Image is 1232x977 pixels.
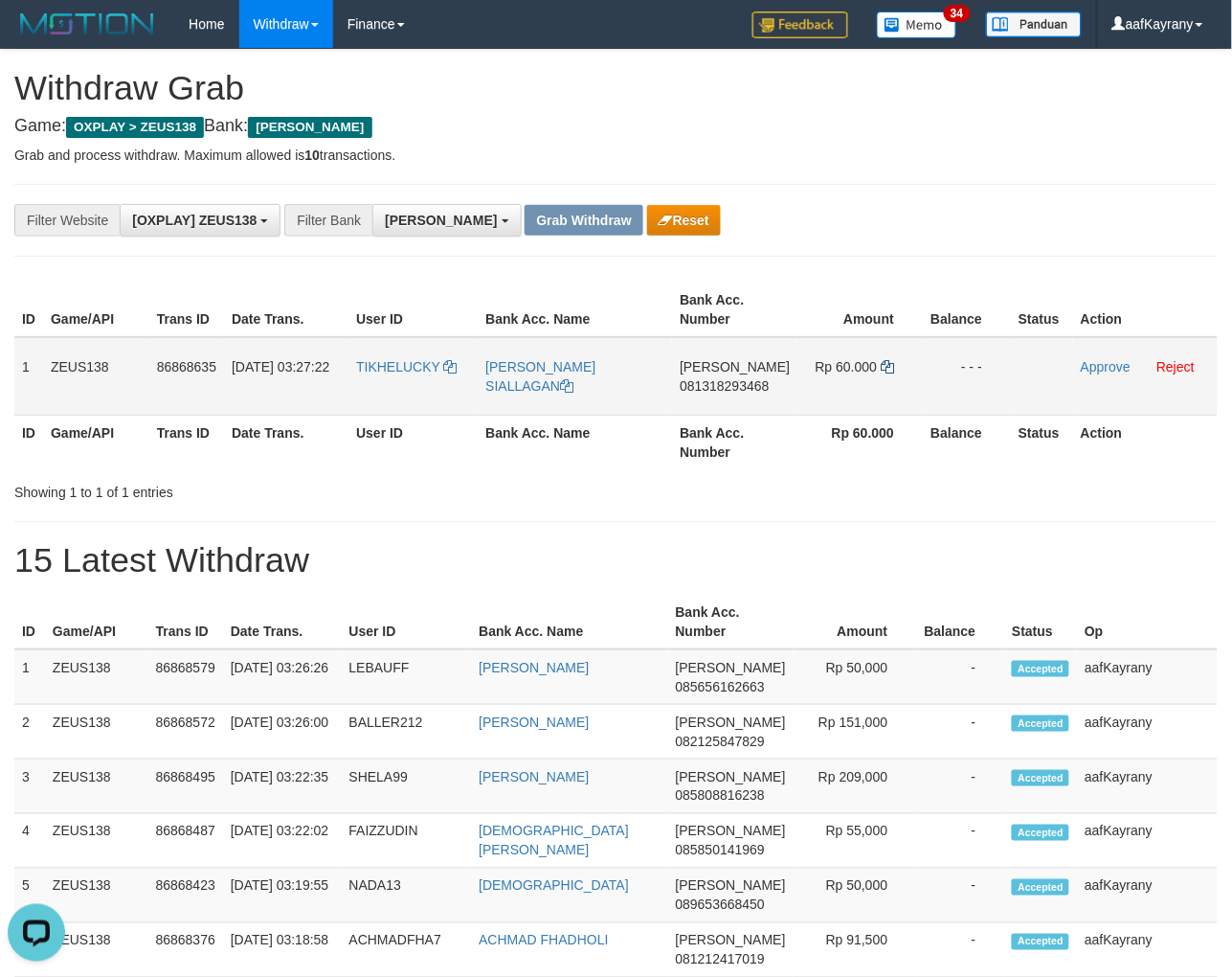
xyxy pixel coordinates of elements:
td: 3 [14,760,45,814]
span: [PERSON_NAME] [676,824,786,839]
th: ID [14,415,43,469]
th: Date Trans. [223,595,342,649]
a: [DEMOGRAPHIC_DATA] [479,878,629,894]
span: Copy 085808816238 to clipboard [676,788,765,804]
th: Action [1073,415,1218,469]
span: Accepted [1012,879,1069,896]
td: 1 [14,337,43,416]
strong: 10 [304,148,320,163]
h4: Game: Bank: [14,117,1218,136]
h1: 15 Latest Withdraw [14,541,1218,579]
td: ZEUS138 [45,869,148,923]
th: Date Trans. [224,415,348,469]
th: Amount [794,595,917,649]
div: Filter Website [14,204,120,237]
td: 86868572 [148,705,223,760]
td: ZEUS138 [43,337,149,416]
td: 86868495 [148,760,223,814]
th: Balance [923,415,1011,469]
span: 34 [944,5,970,22]
img: Feedback.jpg [752,11,848,38]
span: [PERSON_NAME] [676,769,786,784]
td: [DATE] 03:22:35 [223,760,342,814]
button: Open LiveChat chat widget [8,8,65,65]
span: [PERSON_NAME] [676,660,786,675]
th: Bank Acc. Number [672,415,797,469]
td: ZEUS138 [45,705,148,760]
a: Approve [1081,359,1131,375]
td: aafKayrany [1077,869,1218,923]
td: aafKayrany [1077,705,1218,760]
th: Bank Acc. Name [478,415,672,469]
span: Copy 082125847829 to clipboard [676,734,765,749]
td: [DATE] 03:22:02 [223,814,342,869]
td: aafKayrany [1077,760,1218,814]
button: [OXPLAY] ZEUS138 [120,204,280,237]
a: Copy 60000 to clipboard [881,359,894,375]
td: ZEUS138 [45,814,148,869]
td: [DATE] 03:26:00 [223,705,342,760]
th: ID [14,595,45,649]
td: FAIZZUDIN [342,814,472,869]
span: [PERSON_NAME] [680,359,790,375]
span: Copy 085850141969 to clipboard [676,843,765,858]
td: SHELA99 [342,760,472,814]
td: LEBAUFF [342,649,472,705]
td: 4 [14,814,45,869]
td: - [917,869,1005,923]
td: ZEUS138 [45,760,148,814]
span: Accepted [1012,770,1069,786]
span: [DATE] 03:27:22 [232,359,329,375]
td: - [917,760,1005,814]
th: User ID [342,595,472,649]
th: Op [1077,595,1218,649]
span: 86868635 [157,359,216,375]
img: panduan.png [986,11,1082,37]
th: Status [1011,283,1073,337]
th: Amount [797,283,923,337]
td: Rp 50,000 [794,869,917,923]
span: Copy 089653668450 to clipboard [676,897,765,913]
th: Trans ID [149,283,224,337]
button: Grab Withdraw [525,205,642,236]
th: ID [14,283,43,337]
button: [PERSON_NAME] [372,204,521,237]
td: Rp 151,000 [794,705,917,760]
td: 86868423 [148,869,223,923]
img: Button%20Memo.svg [877,11,957,38]
th: Trans ID [149,415,224,469]
span: [PERSON_NAME] [248,117,371,138]
th: Status [1011,415,1073,469]
span: [PERSON_NAME] [676,878,786,894]
span: [PERSON_NAME] [676,715,786,730]
button: Reset [647,205,721,236]
span: TIKHELUCKY [356,359,440,375]
td: aafKayrany [1077,649,1218,705]
th: User ID [348,415,478,469]
a: [PERSON_NAME] [479,769,589,784]
th: Bank Acc. Name [478,283,672,337]
span: [OXPLAY] ZEUS138 [132,213,257,228]
p: Grab and process withdraw. Maximum allowed is transactions. [14,146,1218,165]
th: Game/API [45,595,148,649]
td: [DATE] 03:26:26 [223,649,342,705]
th: Action [1073,283,1218,337]
td: ZEUS138 [45,649,148,705]
td: - [917,705,1005,760]
td: Rp 55,000 [794,814,917,869]
span: [PERSON_NAME] [676,933,786,948]
a: TIKHELUCKY [356,359,458,375]
th: Balance [917,595,1005,649]
td: [DATE] 03:19:55 [223,869,342,923]
td: aafKayrany [1077,814,1218,869]
a: Reject [1156,359,1195,375]
td: Rp 50,000 [794,649,917,705]
h1: Withdraw Grab [14,69,1218,107]
a: [DEMOGRAPHIC_DATA][PERSON_NAME] [479,824,629,858]
td: 5 [14,869,45,923]
div: Filter Bank [284,204,372,237]
td: BALLER212 [342,705,472,760]
th: Bank Acc. Number [668,595,794,649]
th: Game/API [43,283,149,337]
span: Accepted [1012,825,1069,841]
